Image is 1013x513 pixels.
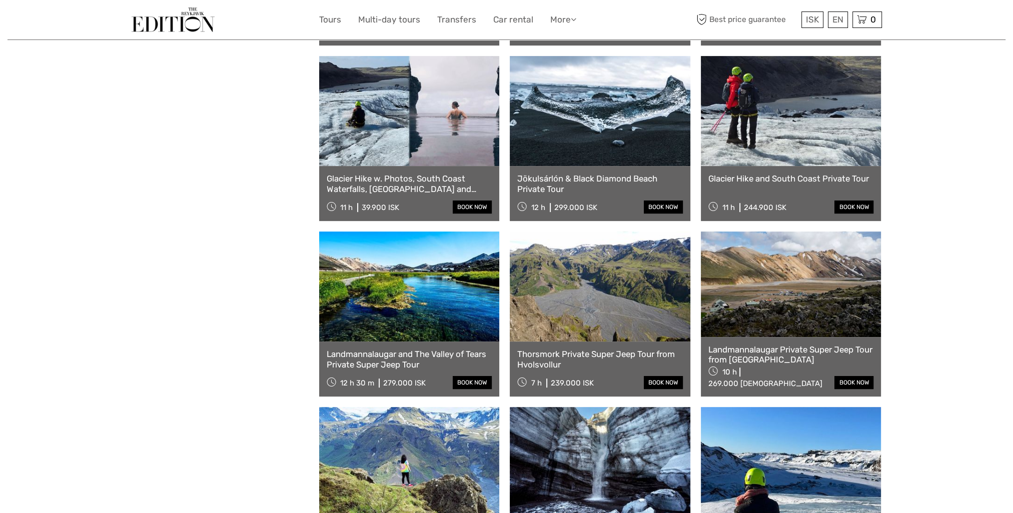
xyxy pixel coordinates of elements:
[531,378,542,387] span: 7 h
[517,173,683,194] a: Jökulsárlón & Black Diamond Beach Private Tour
[358,12,420,27] a: Multi-day tours
[869,14,877,24] span: 0
[453,200,492,213] a: book now
[554,203,597,212] div: 299.000 ISK
[708,379,822,388] div: 269.000 [DEMOGRAPHIC_DATA]
[14,17,113,25] p: We're away right now. Please check back later!
[517,349,683,369] a: Thorsmork Private Super Jeep Tour from Hvolsvollur
[132,7,215,32] img: The Reykjavík Edition
[834,200,873,213] a: book now
[644,376,683,389] a: book now
[708,173,874,183] a: Glacier Hike and South Coast Private Tour
[722,367,737,376] span: 10 h
[383,378,426,387] div: 279.000 ISK
[722,203,735,212] span: 11 h
[531,203,545,212] span: 12 h
[828,11,848,28] div: EN
[834,376,873,389] a: book now
[644,200,683,213] a: book now
[550,12,576,27] a: More
[319,12,341,27] a: Tours
[744,203,786,212] div: 244.900 ISK
[362,203,399,212] div: 39.900 ISK
[327,173,492,194] a: Glacier Hike w. Photos, South Coast Waterfalls, [GEOGRAPHIC_DATA] and [GEOGRAPHIC_DATA]
[115,15,127,27] button: Open LiveChat chat widget
[551,378,594,387] div: 239.000 ISK
[694,11,799,28] span: Best price guarantee
[340,203,353,212] span: 11 h
[437,12,476,27] a: Transfers
[806,14,819,24] span: ISK
[340,378,374,387] span: 12 h 30 m
[493,12,533,27] a: Car rental
[327,349,492,369] a: Landmannalaugar and The Valley of Tears Private Super Jeep Tour
[453,376,492,389] a: book now
[708,344,874,365] a: Landmannalaugar Private Super Jeep Tour from [GEOGRAPHIC_DATA]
